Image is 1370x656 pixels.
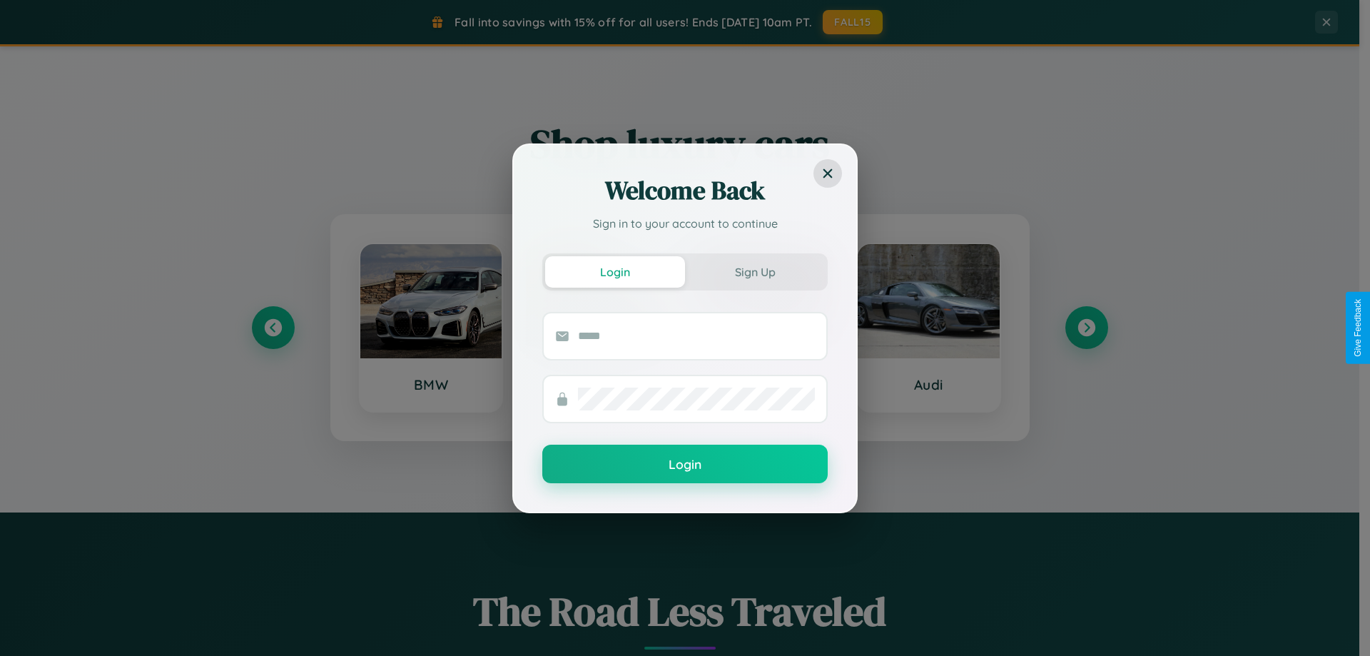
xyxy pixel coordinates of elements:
[542,445,828,483] button: Login
[542,215,828,232] p: Sign in to your account to continue
[685,256,825,288] button: Sign Up
[545,256,685,288] button: Login
[1353,299,1363,357] div: Give Feedback
[542,173,828,208] h2: Welcome Back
